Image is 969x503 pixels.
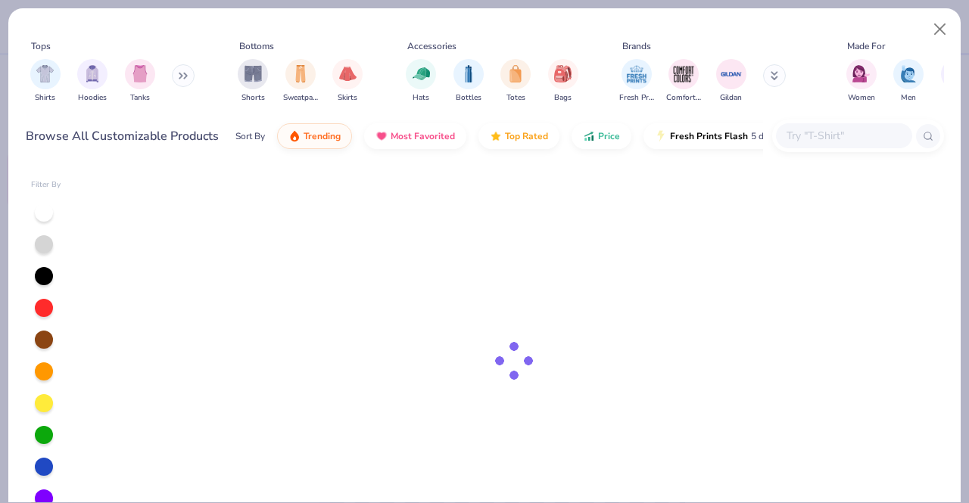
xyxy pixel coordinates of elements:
[666,92,701,104] span: Comfort Colors
[716,59,746,104] button: filter button
[132,65,148,82] img: Tanks Image
[554,92,572,104] span: Bags
[77,59,107,104] button: filter button
[720,63,743,85] img: Gildan Image
[125,59,155,104] button: filter button
[283,92,318,104] span: Sweatpants
[304,130,341,142] span: Trending
[720,92,742,104] span: Gildan
[78,92,107,104] span: Hoodies
[130,92,150,104] span: Tanks
[125,59,155,104] div: filter for Tanks
[30,59,61,104] button: filter button
[507,65,524,82] img: Totes Image
[35,92,55,104] span: Shirts
[364,123,466,149] button: Most Favorited
[239,39,274,53] div: Bottoms
[622,39,651,53] div: Brands
[666,59,701,104] div: filter for Comfort Colors
[31,179,61,191] div: Filter By
[643,123,818,149] button: Fresh Prints Flash5 day delivery
[500,59,531,104] div: filter for Totes
[406,59,436,104] div: filter for Hats
[391,130,455,142] span: Most Favorited
[238,59,268,104] div: filter for Shorts
[406,59,436,104] button: filter button
[238,59,268,104] button: filter button
[785,127,902,144] input: Try "T-Shirt"
[283,59,318,104] div: filter for Sweatpants
[453,59,484,104] div: filter for Bottles
[572,123,631,149] button: Price
[490,130,502,142] img: TopRated.gif
[36,65,54,82] img: Shirts Image
[478,123,559,149] button: Top Rated
[283,59,318,104] button: filter button
[505,130,548,142] span: Top Rated
[332,59,363,104] button: filter button
[554,65,571,82] img: Bags Image
[548,59,578,104] button: filter button
[292,65,309,82] img: Sweatpants Image
[84,65,101,82] img: Hoodies Image
[893,59,924,104] button: filter button
[893,59,924,104] div: filter for Men
[241,92,265,104] span: Shorts
[848,92,875,104] span: Women
[30,59,61,104] div: filter for Shirts
[339,65,357,82] img: Skirts Image
[413,92,429,104] span: Hats
[235,129,265,143] div: Sort By
[625,63,648,85] img: Fresh Prints Image
[655,130,667,142] img: flash.gif
[751,128,807,145] span: 5 day delivery
[375,130,388,142] img: most_fav.gif
[666,59,701,104] button: filter button
[277,123,352,149] button: Trending
[619,92,654,104] span: Fresh Prints
[456,92,481,104] span: Bottles
[506,92,525,104] span: Totes
[619,59,654,104] button: filter button
[548,59,578,104] div: filter for Bags
[338,92,357,104] span: Skirts
[670,130,748,142] span: Fresh Prints Flash
[500,59,531,104] button: filter button
[901,92,916,104] span: Men
[619,59,654,104] div: filter for Fresh Prints
[413,65,430,82] img: Hats Image
[245,65,262,82] img: Shorts Image
[332,59,363,104] div: filter for Skirts
[31,39,51,53] div: Tops
[77,59,107,104] div: filter for Hoodies
[847,39,885,53] div: Made For
[846,59,877,104] div: filter for Women
[460,65,477,82] img: Bottles Image
[288,130,301,142] img: trending.gif
[900,65,917,82] img: Men Image
[852,65,870,82] img: Women Image
[453,59,484,104] button: filter button
[846,59,877,104] button: filter button
[407,39,456,53] div: Accessories
[598,130,620,142] span: Price
[26,127,219,145] div: Browse All Customizable Products
[926,15,955,44] button: Close
[672,63,695,85] img: Comfort Colors Image
[716,59,746,104] div: filter for Gildan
